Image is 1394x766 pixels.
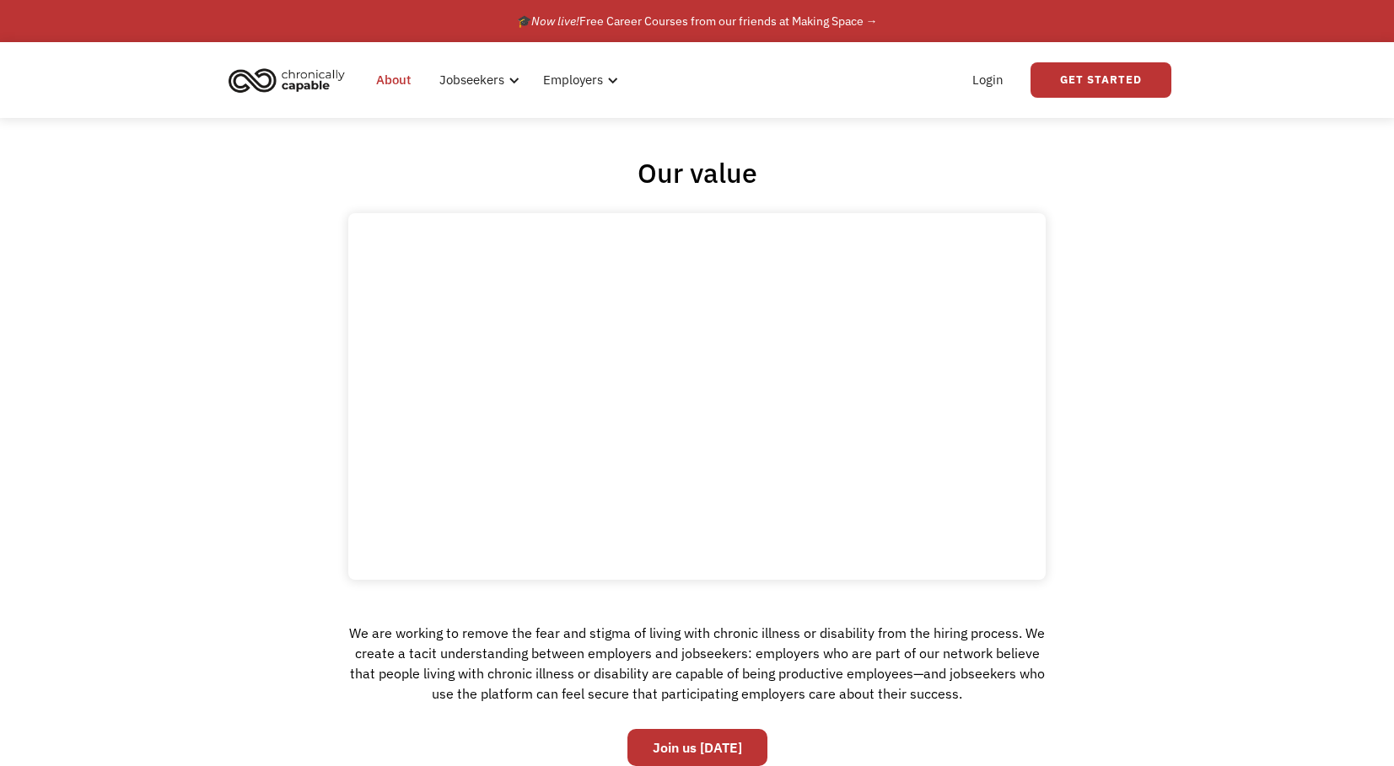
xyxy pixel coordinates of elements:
[348,619,1046,720] div: We are working to remove the fear and stigma of living with chronic illness or disability from th...
[439,70,504,90] div: Jobseekers
[366,53,421,107] a: About
[223,62,350,99] img: Chronically Capable logo
[962,53,1014,107] a: Login
[533,53,623,107] div: Employers
[429,53,525,107] div: Jobseekers
[517,11,878,31] div: 🎓 Free Career Courses from our friends at Making Space →
[531,13,579,29] em: Now live!
[1031,62,1171,98] a: Get Started
[543,70,603,90] div: Employers
[627,729,767,766] a: Join us [DATE]
[223,62,358,99] a: home
[638,156,757,190] h1: Our value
